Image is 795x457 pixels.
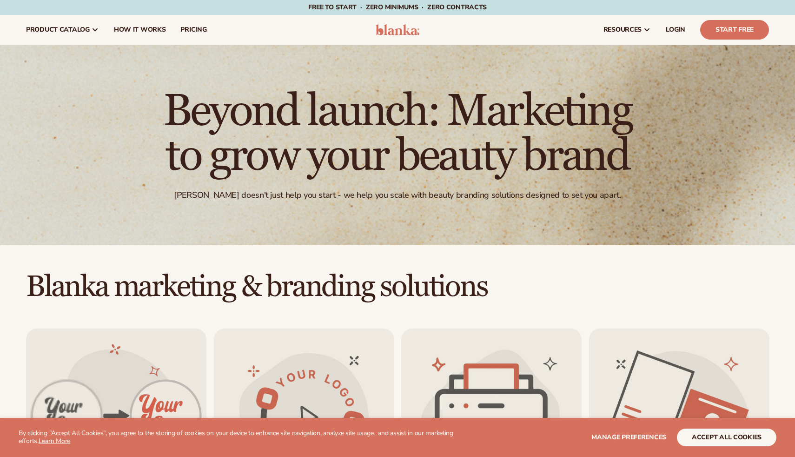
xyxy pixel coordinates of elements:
a: LOGIN [658,15,693,45]
a: product catalog [19,15,106,45]
a: Start Free [700,20,769,40]
img: logo [376,24,420,35]
a: Learn More [39,437,70,445]
a: How It Works [106,15,173,45]
span: Free to start · ZERO minimums · ZERO contracts [308,3,487,12]
p: By clicking "Accept All Cookies", you agree to the storing of cookies on your device to enhance s... [19,430,469,445]
span: LOGIN [666,26,685,34]
h1: Beyond launch: Marketing to grow your beauty brand [142,89,653,179]
span: product catalog [26,26,90,34]
span: pricing [180,26,206,34]
span: resources [603,26,642,34]
span: Manage preferences [591,433,666,442]
a: resources [596,15,658,45]
button: Manage preferences [591,429,666,446]
span: How It Works [114,26,166,34]
button: accept all cookies [677,429,776,446]
div: [PERSON_NAME] doesn't just help you start - we help you scale with beauty branding solutions desi... [174,190,621,201]
a: pricing [173,15,214,45]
